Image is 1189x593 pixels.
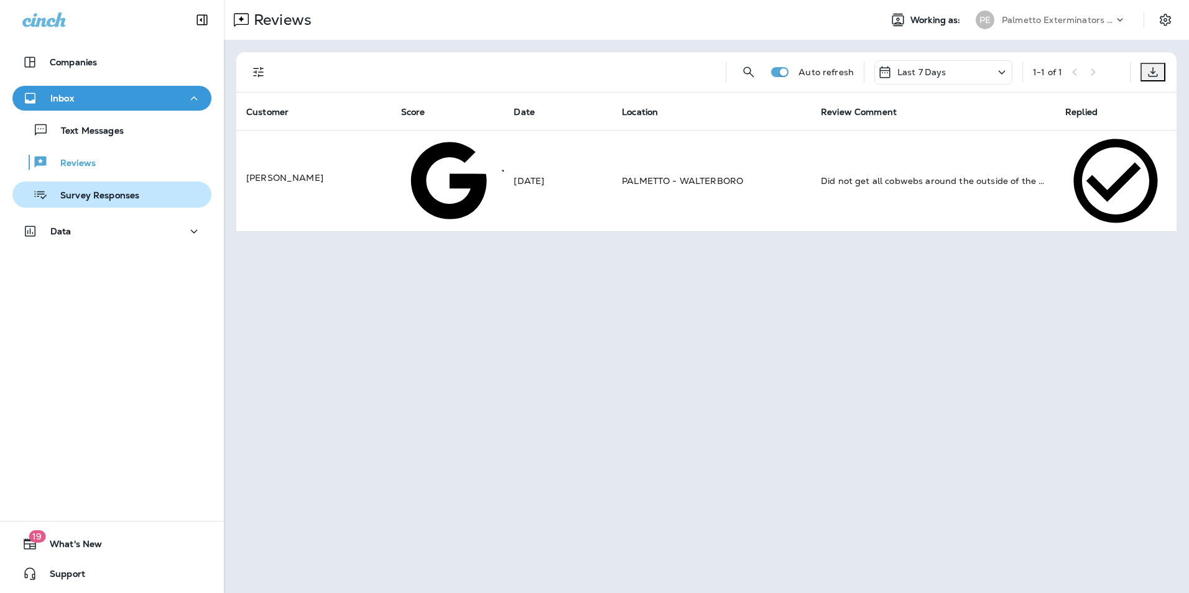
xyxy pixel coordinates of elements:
span: What's New [37,539,102,554]
span: Score [401,107,425,117]
button: 19What's New [12,531,211,556]
span: Support [37,569,85,584]
p: Reviews [48,158,96,170]
span: Customer [246,107,289,117]
p: Companies [50,57,97,67]
span: Replied [1065,106,1114,117]
span: Date [514,107,535,117]
p: Palmetto Exterminators LLC [1002,15,1114,25]
span: Score [401,106,442,117]
p: Auto refresh [798,67,854,77]
button: Data [12,219,211,244]
button: Survey Responses [12,182,211,208]
span: Customer [246,106,305,117]
span: 19 [29,530,45,543]
span: PALMETTO - WALTERBORO [622,175,743,186]
button: Companies [12,50,211,75]
span: Location [622,107,658,117]
button: Search Reviews [736,60,761,85]
p: [PERSON_NAME] [246,172,381,184]
td: [DATE] [504,130,612,232]
button: Export as CSV [1140,63,1165,81]
button: Text Messages [12,117,211,143]
span: Review Comment [821,106,913,117]
p: Reviews [249,11,312,29]
span: 4 Stars [494,174,959,185]
button: Inbox [12,86,211,111]
div: PE [976,11,994,29]
button: Settings [1154,9,1177,31]
div: Did not get all cobwebs around the outside of the house. [821,175,1045,187]
p: Inbox [50,93,74,103]
p: Last 7 Days [897,67,946,77]
div: 1 - 1 of 1 [1033,67,1062,77]
p: Survey Responses [48,190,139,202]
span: Review Comment [821,107,897,117]
span: Location [622,106,674,117]
button: Support [12,561,211,586]
button: Reviews [12,149,211,175]
span: Working as: [910,15,963,25]
span: Replied [1065,107,1098,117]
p: Data [50,226,72,236]
button: Collapse Sidebar [185,7,220,32]
button: Filters [246,60,271,85]
p: Text Messages [49,126,124,137]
